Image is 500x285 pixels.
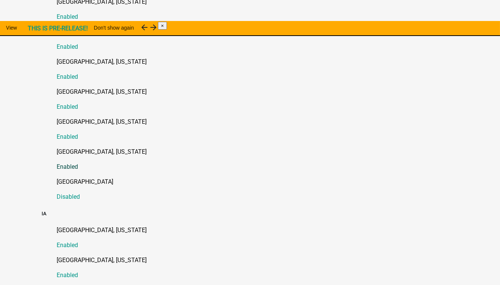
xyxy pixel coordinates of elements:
a: [GEOGRAPHIC_DATA], [US_STATE]Enabled [57,57,458,81]
button: Close [158,22,167,30]
span: × [161,23,164,28]
a: [GEOGRAPHIC_DATA], [US_STATE]Enabled [57,87,458,111]
p: [GEOGRAPHIC_DATA], [US_STATE] [57,57,458,66]
p: Disabled [57,192,458,201]
p: Enabled [57,162,458,171]
h5: IA [42,210,458,217]
p: Enabled [57,271,458,280]
a: [GEOGRAPHIC_DATA]Disabled [57,177,458,201]
p: [GEOGRAPHIC_DATA], [US_STATE] [57,226,458,235]
a: [GEOGRAPHIC_DATA], [US_STATE]Enabled [57,27,458,51]
p: [GEOGRAPHIC_DATA], [US_STATE] [57,256,458,265]
p: [GEOGRAPHIC_DATA], [US_STATE] [57,117,458,126]
a: [GEOGRAPHIC_DATA], [US_STATE]Enabled [57,256,458,280]
i: arrow_back [140,23,149,32]
p: [GEOGRAPHIC_DATA], [US_STATE] [57,87,458,96]
p: [GEOGRAPHIC_DATA], [US_STATE] [57,147,458,156]
p: Enabled [57,72,458,81]
p: Enabled [57,132,458,141]
a: [GEOGRAPHIC_DATA], [US_STATE]Enabled [57,226,458,250]
a: [GEOGRAPHIC_DATA], [US_STATE]Enabled [57,117,458,141]
p: Enabled [57,12,458,21]
a: [GEOGRAPHIC_DATA], [US_STATE]Enabled [57,147,458,171]
p: Enabled [57,102,458,111]
p: Enabled [57,241,458,250]
button: Don't show again [88,21,140,34]
p: [GEOGRAPHIC_DATA] [57,177,458,186]
strong: THIS IS PRE-RELEASE! [28,25,88,32]
i: arrow_forward [149,23,158,32]
p: Enabled [57,42,458,51]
